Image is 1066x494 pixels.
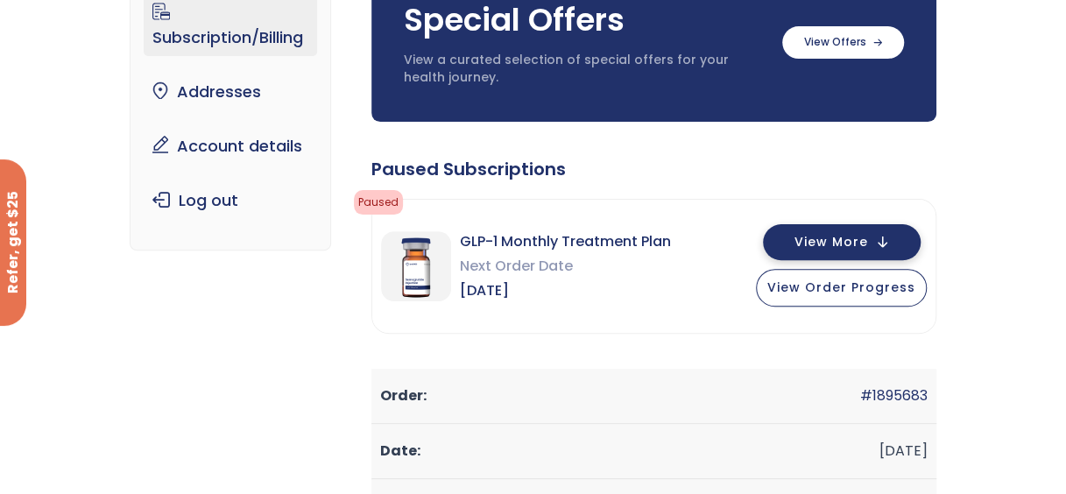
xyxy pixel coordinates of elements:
div: Paused Subscriptions [371,157,936,181]
span: GLP-1 Monthly Treatment Plan [460,229,671,254]
span: View Order Progress [767,279,915,296]
time: [DATE] [879,441,928,461]
a: Addresses [144,74,317,110]
span: [DATE] [460,279,671,303]
span: View More [794,236,868,248]
button: View More [763,224,921,260]
a: Account details [144,128,317,165]
p: View a curated selection of special offers for your health journey. [404,52,765,86]
a: #1895683 [860,385,928,406]
span: Paused [354,190,403,215]
a: Log out [144,182,317,219]
span: Next Order Date [460,254,671,279]
button: View Order Progress [756,269,927,307]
